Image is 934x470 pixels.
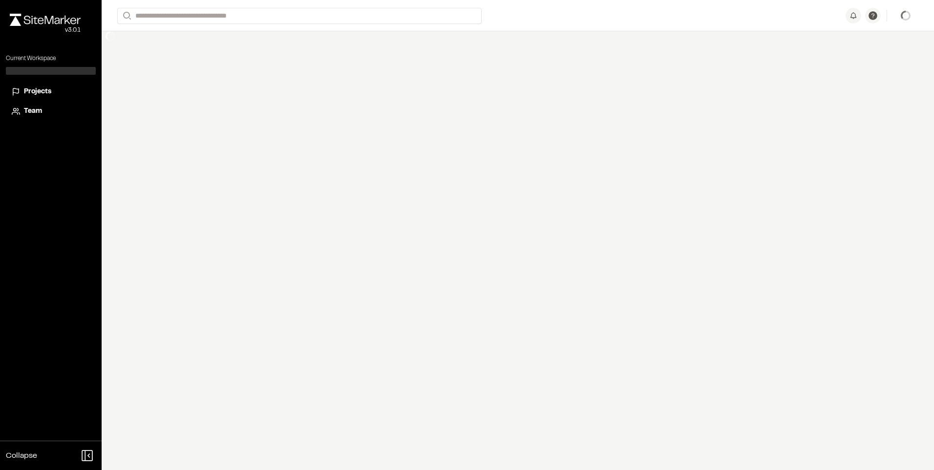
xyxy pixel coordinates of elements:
button: Search [117,8,135,24]
img: rebrand.png [10,14,81,26]
span: Collapse [6,450,37,462]
a: Team [12,106,90,117]
span: Team [24,106,42,117]
div: Oh geez...please don't... [10,26,81,35]
a: Projects [12,86,90,97]
span: Projects [24,86,51,97]
p: Current Workspace [6,54,96,63]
